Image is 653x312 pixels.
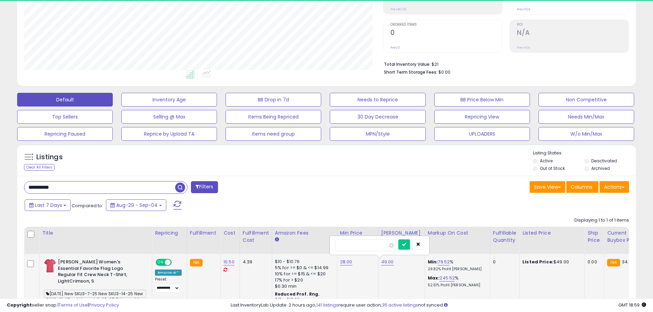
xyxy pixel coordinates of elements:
a: 10.50 [223,259,234,265]
div: $10 - $10.76 [275,259,332,265]
div: Fulfillable Quantity [493,229,517,244]
div: Fulfillment [190,229,218,237]
div: Title [42,229,149,237]
span: Columns [571,184,592,190]
button: 30 Day Decrease [330,110,425,124]
p: 29.82% Profit [PERSON_NAME] [428,267,485,272]
div: 0.00 [588,259,599,265]
p: Listing States: [533,150,636,157]
div: 10% for >= $15 & <= $20 [275,271,332,277]
div: Last InventoryLab Update: 2 hours ago, require user action, not synced. [231,302,646,309]
div: Listed Price [522,229,582,237]
h5: Listings [36,152,63,162]
button: BB Price Below Min [434,93,530,107]
label: Active [540,158,553,164]
button: Items need group [226,127,321,141]
b: Total Inventory Value: [384,61,431,67]
a: 141 listings [316,302,338,308]
button: Repricing Paused [17,127,113,141]
button: Needs Min/Max [539,110,634,124]
p: 52.61% Profit [PERSON_NAME] [428,283,485,288]
div: Fulfillment Cost [243,229,269,244]
button: Reprice by Upload TA [121,127,217,141]
div: Amazon AI * [155,270,182,276]
div: Preset: [155,277,182,292]
img: 31vPfsZMMJL._SL40_.jpg [44,259,56,273]
div: $15 - $15.83 [275,297,332,303]
a: Terms of Use [59,302,88,308]
small: FBA [190,259,203,266]
a: 49.00 [381,259,394,265]
span: Ordered Items [390,23,502,27]
b: [PERSON_NAME] Women's Essential Favorite Flag Logo Regular Fit Crew Neck T-Shirt, LightCrimson, S [58,259,141,286]
button: Top Sellers [17,110,113,124]
label: Deactivated [591,158,617,164]
li: $21 [384,60,624,68]
button: Columns [566,181,598,193]
button: Actions [600,181,629,193]
div: 17% for > $20 [275,277,332,283]
small: FBA [607,259,620,266]
h2: 0 [390,29,502,38]
small: Prev: N/A [517,7,530,11]
a: 28.00 [340,259,352,265]
h2: N/A [517,29,629,38]
small: Prev: $0.00 [390,7,407,11]
a: 245.52 [439,275,455,282]
button: MPN/Style [330,127,425,141]
div: Displaying 1 to 1 of 1 items [575,217,629,224]
a: 35 active listings [382,302,418,308]
small: Amazon Fees. [275,237,279,243]
a: Privacy Policy [89,302,119,308]
span: ROI [517,23,629,27]
span: Last 7 Days [35,202,62,209]
div: Current Buybox Price [607,229,642,244]
b: Max: [428,275,440,281]
div: 4.39 [243,259,267,265]
span: OFF [171,260,182,265]
span: ON [156,260,165,265]
button: W/o Min/Max [539,127,634,141]
div: Amazon Fees [275,229,334,237]
button: Non Competitive [539,93,634,107]
b: Short Term Storage Fees: [384,69,437,75]
button: UPLOADERS [434,127,530,141]
div: $49.00 [522,259,579,265]
strong: Copyright [7,302,32,308]
b: Reduced Prof. Rng. [275,291,320,297]
div: Clear All Filters [24,164,55,171]
th: The percentage added to the cost of goods (COGS) that forms the calculator for Min & Max prices. [425,227,490,254]
button: Aug-29 - Sep-04 [106,199,166,211]
label: Out of Stock [540,165,565,171]
span: $0.00 [438,69,450,75]
button: Selling @ Max [121,110,217,124]
button: BB Drop in 7d [226,93,321,107]
div: Cost [223,229,237,237]
div: Min Price [340,229,375,237]
span: Compared to: [72,202,103,209]
label: Archived [591,165,610,171]
div: $0.30 min [275,283,332,289]
a: 79.52 [438,259,450,265]
div: 0 [493,259,514,265]
div: [PERSON_NAME] [381,229,422,237]
span: 34.65 [622,259,634,265]
div: seller snap | | [7,302,119,309]
button: Inventory Age [121,93,217,107]
span: Aug-29 - Sep-04 [116,202,158,209]
button: Needs to Reprice [330,93,425,107]
b: Listed Price: [522,259,554,265]
div: Repricing [155,229,184,237]
div: % [428,259,485,272]
div: Ship Price [588,229,601,244]
span: [DATE] New SKU3-7-25 New SKU3-14-25 New SKU3-21-25 sell through3-28-25 Between Min And Max (Bad)[... [44,290,146,298]
div: Markup on Cost [428,229,487,237]
span: 2025-09-12 18:59 GMT [618,302,646,308]
div: 5% for >= $0 & <= $14.99 [275,265,332,271]
button: Items Being Repriced [226,110,321,124]
small: Prev: 0 [390,46,400,50]
button: Save View [530,181,565,193]
b: Min: [428,259,438,265]
button: Filters [191,181,218,193]
button: Last 7 Days [25,199,71,211]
